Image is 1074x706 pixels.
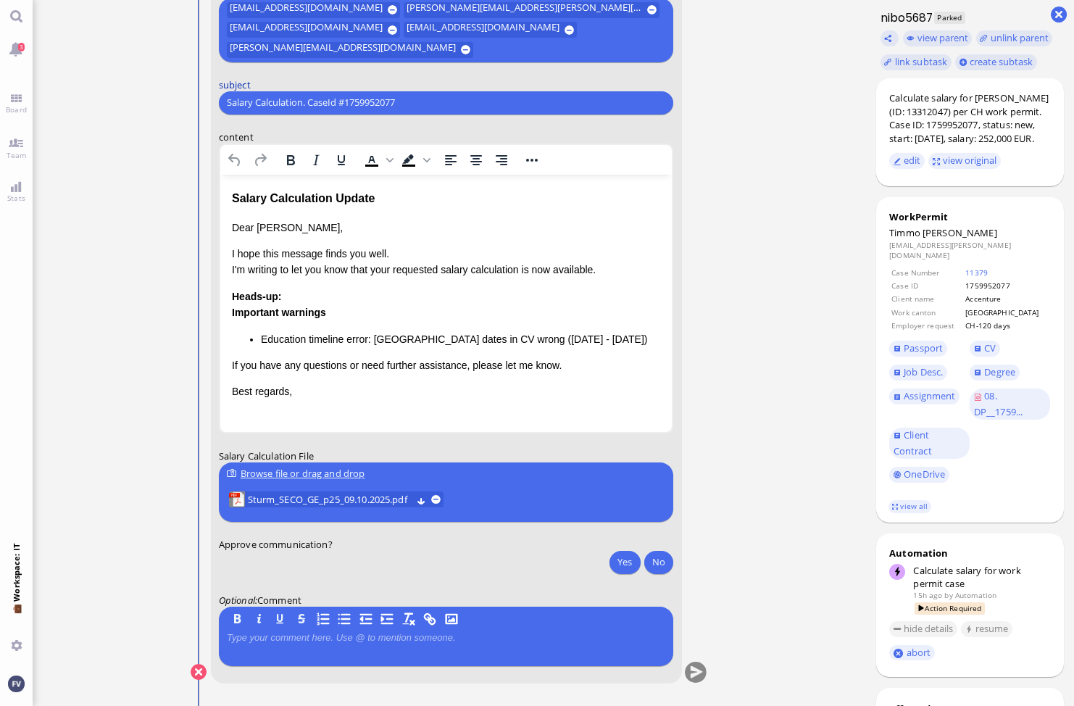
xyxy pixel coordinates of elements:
iframe: Rich Text Area [220,174,673,431]
div: WorkPermit [889,210,1050,223]
button: U [272,611,288,627]
button: No [644,550,673,573]
button: view parent [903,30,973,46]
img: Sturm_SECO_GE_p25_09.10.2025.pdf [229,491,245,507]
span: Team [3,150,30,160]
a: 08. DP__1759... [970,389,1050,420]
td: Case Number [891,267,963,278]
button: Reveal or hide additional toolbar items [520,149,544,170]
span: [PERSON_NAME][EMAIL_ADDRESS][DOMAIN_NAME] [230,42,456,58]
a: Job Desc. [889,365,947,381]
span: Comment [257,594,301,607]
span: Approve communication? [219,537,333,550]
span: 3 [18,43,25,51]
span: 💼 Workspace: IT [11,602,22,634]
div: Background color Black [396,149,433,170]
div: Calculate salary for work permit case [913,564,1050,590]
span: Parked [934,12,965,24]
button: Copy ticket nibo5687 link to clipboard [881,30,899,46]
span: Optional [219,594,255,607]
td: 1759952077 [965,280,1049,291]
td: [GEOGRAPHIC_DATA] [965,307,1049,318]
button: remove [431,494,441,504]
button: view original [928,153,1001,169]
span: Board [2,104,30,115]
img: You [8,676,24,692]
button: hide details [889,621,957,637]
button: Bold [278,149,303,170]
button: [PERSON_NAME][EMAIL_ADDRESS][DOMAIN_NAME] [227,42,473,58]
lob-view: Sturm_SECO_GE_p25_09.10.2025.pdf [229,491,444,507]
span: [EMAIL_ADDRESS][DOMAIN_NAME] [230,22,383,38]
button: resume [961,621,1012,637]
button: Redo [248,149,272,170]
button: [PERSON_NAME][EMAIL_ADDRESS][PERSON_NAME][DOMAIN_NAME] [404,1,660,17]
a: View Sturm_SECO_GE_p25_09.10.2025.pdf [248,491,412,507]
span: content [219,130,254,143]
div: Automation [889,547,1050,560]
span: [PERSON_NAME] [923,226,997,239]
td: CH-120 days [965,320,1049,331]
a: Client Contract [889,428,970,459]
span: link subtask [895,55,948,68]
td: Client name [891,293,963,304]
button: [EMAIL_ADDRESS][DOMAIN_NAME] [404,22,578,38]
a: CV [970,341,1000,357]
span: Assignment [904,389,955,402]
div: Browse file or drag and drop [227,466,665,481]
button: Italic [304,149,328,170]
span: Salary Calculation File [219,449,314,462]
span: [EMAIL_ADDRESS][DOMAIN_NAME] [407,22,559,38]
td: Case ID [891,280,963,291]
button: [EMAIL_ADDRESS][DOMAIN_NAME] [227,1,400,17]
span: Timmo [889,226,920,239]
dd: [EMAIL_ADDRESS][PERSON_NAME][DOMAIN_NAME] [889,240,1050,261]
button: B [230,611,246,627]
button: S [294,611,310,627]
button: Undo [222,149,247,170]
button: I [251,611,267,627]
button: [EMAIL_ADDRESS][DOMAIN_NAME] [227,22,400,38]
button: Align left [438,149,463,170]
a: Assignment [889,389,959,404]
td: Accenture [965,293,1049,304]
button: Align right [489,149,514,170]
div: Calculate salary for [PERSON_NAME] (ID: 13312047) per CH work permit. Case ID: 1759952077, status... [889,91,1050,145]
a: Passport [889,341,947,357]
button: Yes [610,550,641,573]
span: Sturm_SECO_GE_p25_09.10.2025.pdf [248,491,412,507]
span: [EMAIL_ADDRESS][DOMAIN_NAME] [230,1,383,17]
span: Degree [984,365,1015,378]
button: abort [889,645,935,660]
em: : [219,594,257,607]
span: Client Contract [894,428,932,457]
button: Underline [329,149,354,170]
h1: nibo5687 [876,9,933,26]
span: Job Desc. [904,365,943,378]
button: unlink parent [976,30,1053,46]
a: OneDrive [889,467,949,483]
a: 11379 [965,267,988,278]
a: view all [888,500,931,512]
button: edit [889,153,925,169]
span: automation@bluelakelegal.com [955,590,996,600]
div: Text color Black [359,149,396,170]
span: CV [984,341,996,354]
button: create subtask [955,54,1037,70]
span: 15h ago [913,590,942,600]
a: Degree [970,365,1019,381]
span: Action Required [915,602,985,615]
button: Cancel [191,664,207,680]
span: Stats [4,193,29,203]
span: by [944,590,952,600]
task-group-action-menu: link subtask [881,54,952,70]
span: [PERSON_NAME][EMAIL_ADDRESS][PERSON_NAME][DOMAIN_NAME] [407,1,642,17]
td: Employer request [891,320,963,331]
